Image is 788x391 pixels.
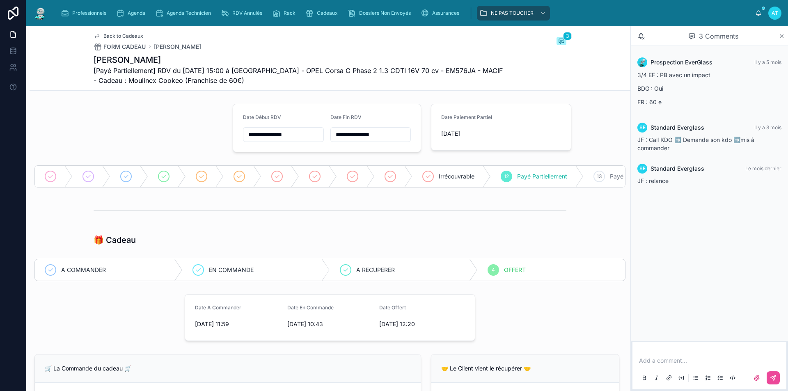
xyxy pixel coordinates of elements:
span: Prospection EverGlass [651,58,712,66]
span: Dossiers Non Envoyés [359,10,411,16]
a: Back to Cadeaux [94,33,143,39]
span: EN COMMANDE [209,266,254,274]
span: Irrécouvrable [439,172,474,181]
p: FR : 60 e [637,98,781,106]
span: OFFERT [504,266,526,274]
span: Professionnels [72,10,106,16]
span: Assurances [432,10,459,16]
span: Payé [610,172,623,181]
span: [DATE] 11:59 [195,320,281,328]
a: Dossiers Non Envoyés [345,6,417,21]
span: Il y a 3 mois [754,124,781,130]
span: FORM CADEAU [103,43,146,51]
div: scrollable content [54,4,755,22]
span: SE [639,165,646,172]
span: 3 [563,32,572,40]
span: Payé Partiellement [517,172,567,181]
span: A COMMANDER [61,266,106,274]
span: Back to Cadeaux [103,33,143,39]
a: Agenda Technicien [153,6,217,21]
span: Standard Everglass [651,165,704,173]
span: 4 [492,267,495,273]
a: NE PAS TOUCHER [477,6,550,21]
span: [DATE] [441,130,561,138]
span: Rack [284,10,295,16]
span: [DATE] 10:43 [287,320,373,328]
a: RDV Annulés [218,6,268,21]
span: Standard Everglass [651,123,704,132]
img: App logo [33,7,48,20]
span: JF : relance [637,177,669,184]
span: 🛒 La Commande du cadeau 🛒 [45,365,131,372]
a: Agenda [114,6,151,21]
span: 13 [597,173,602,180]
span: 12 [504,173,509,180]
h1: 🎁 Cadeau [94,234,136,246]
span: Date Début RDV [243,114,281,120]
span: 3 Comments [699,31,738,41]
span: Date A Commander [195,304,241,311]
span: RDV Annulés [232,10,262,16]
span: Le mois dernier [745,165,781,171]
a: Rack [270,6,301,21]
span: Il y a 5 mois [754,59,781,65]
span: Agenda [128,10,145,16]
span: JF : Call KDO ➡️ Demande son kdo ➡️mis à commander [637,136,754,151]
span: AT [772,10,778,16]
span: Date Fin RDV [330,114,362,120]
span: A RECUPERER [356,266,395,274]
span: [DATE] 12:20 [379,320,465,328]
h1: [PERSON_NAME] [94,54,505,66]
span: [Payé Partiellement] RDV du [DATE] 15:00 à [GEOGRAPHIC_DATA] - OPEL Corsa C Phase 2 1.3 CDTI 16V ... [94,66,505,85]
span: Cadeaux [317,10,338,16]
span: Date En Commande [287,304,334,311]
span: Date Paiement Partiel [441,114,492,120]
span: Agenda Technicien [167,10,211,16]
p: BDG : Oui [637,84,781,93]
a: [PERSON_NAME] [154,43,201,51]
a: Professionnels [58,6,112,21]
a: Cadeaux [303,6,344,21]
span: 🤝 Le Client vient le récupérer 🤝 [441,365,531,372]
span: SE [639,124,646,131]
p: 3/4 EF : PB avec un impact [637,71,781,79]
span: Date Offert [379,304,406,311]
a: FORM CADEAU [94,43,146,51]
button: 3 [557,37,566,47]
span: NE PAS TOUCHER [491,10,534,16]
a: Assurances [418,6,465,21]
